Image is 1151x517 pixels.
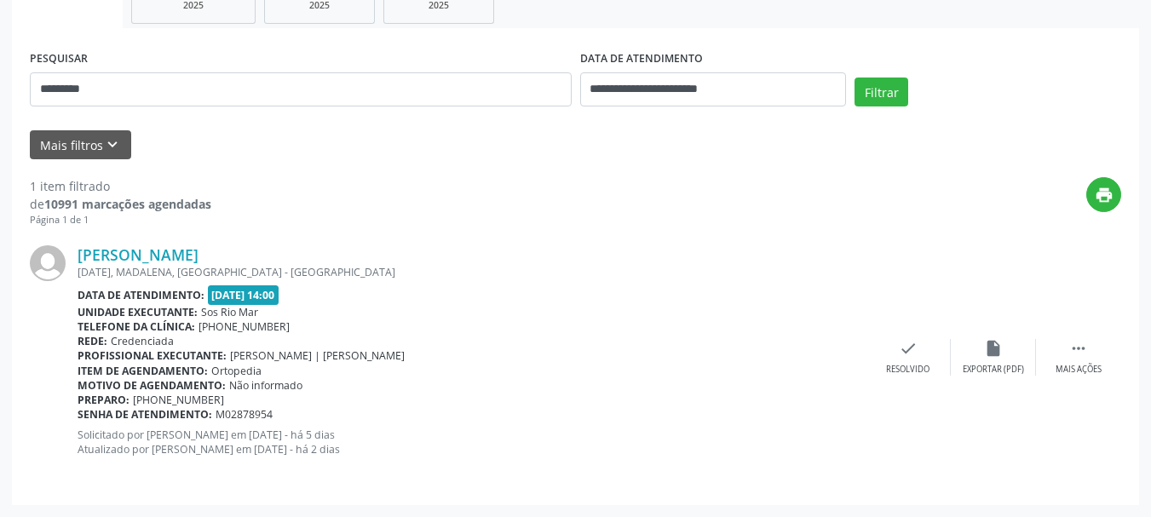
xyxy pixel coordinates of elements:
[1095,186,1114,204] i: print
[103,135,122,154] i: keyboard_arrow_down
[886,364,929,376] div: Resolvido
[30,245,66,281] img: img
[30,177,211,195] div: 1 item filtrado
[78,393,129,407] b: Preparo:
[78,364,208,378] b: Item de agendamento:
[133,393,224,407] span: [PHONE_NUMBER]
[208,285,279,305] span: [DATE] 14:00
[78,265,866,279] div: [DATE], MADALENA, [GEOGRAPHIC_DATA] - [GEOGRAPHIC_DATA]
[216,407,273,422] span: M02878954
[30,213,211,227] div: Página 1 de 1
[78,348,227,363] b: Profissional executante:
[111,334,174,348] span: Credenciada
[30,130,131,160] button: Mais filtroskeyboard_arrow_down
[229,378,302,393] span: Não informado
[1069,339,1088,358] i: 
[78,288,204,302] b: Data de atendimento:
[199,319,290,334] span: [PHONE_NUMBER]
[963,364,1024,376] div: Exportar (PDF)
[201,305,258,319] span: Sos Rio Mar
[899,339,918,358] i: check
[230,348,405,363] span: [PERSON_NAME] | [PERSON_NAME]
[78,334,107,348] b: Rede:
[855,78,908,106] button: Filtrar
[1086,177,1121,212] button: print
[78,245,199,264] a: [PERSON_NAME]
[30,195,211,213] div: de
[1056,364,1102,376] div: Mais ações
[30,46,88,72] label: PESQUISAR
[78,407,212,422] b: Senha de atendimento:
[78,305,198,319] b: Unidade executante:
[78,428,866,457] p: Solicitado por [PERSON_NAME] em [DATE] - há 5 dias Atualizado por [PERSON_NAME] em [DATE] - há 2 ...
[44,196,211,212] strong: 10991 marcações agendadas
[78,319,195,334] b: Telefone da clínica:
[984,339,1003,358] i: insert_drive_file
[211,364,262,378] span: Ortopedia
[580,46,703,72] label: DATA DE ATENDIMENTO
[78,378,226,393] b: Motivo de agendamento:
